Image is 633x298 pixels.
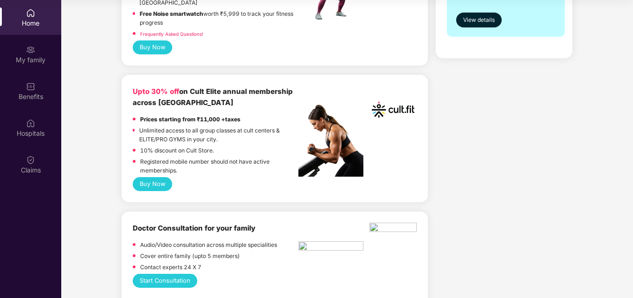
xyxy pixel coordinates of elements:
b: on Cult Elite annual membership across [GEOGRAPHIC_DATA] [133,87,293,107]
p: Cover entire family (upto 5 members) [140,252,240,260]
button: Buy Now [133,40,172,54]
img: svg+xml;base64,PHN2ZyBpZD0iSG9tZSIgeG1sbnM9Imh0dHA6Ly93d3cudzMub3JnLzIwMDAvc3ZnIiB3aWR0aD0iMjAiIG... [26,8,35,18]
p: 10% discount on Cult Store. [140,146,214,155]
span: View details [463,16,495,25]
b: Upto 30% off [133,87,179,96]
img: svg+xml;base64,PHN2ZyBpZD0iQ2xhaW0iIHhtbG5zPSJodHRwOi8vd3d3LnczLm9yZy8yMDAwL3N2ZyIgd2lkdGg9IjIwIi... [26,155,35,165]
p: Unlimited access to all group classes at cult centers & ELITE/PRO GYMS in your city. [139,126,298,144]
button: Buy Now [133,177,172,191]
p: Audio/Video consultation across multiple specialities [140,240,277,249]
img: physica%20-%20Edited.png [369,223,417,235]
img: svg+xml;base64,PHN2ZyB3aWR0aD0iMjAiIGhlaWdodD0iMjAiIHZpZXdCb3g9IjAgMCAyMCAyMCIgZmlsbD0ibm9uZSIgeG... [26,45,35,54]
strong: Prices starting from ₹11,000 +taxes [140,116,240,123]
button: Start Consultation [133,274,197,288]
p: Registered mobile number should not have active memberships. [140,157,298,175]
p: worth ₹5,999 to track your fitness progress [140,9,298,27]
b: Doctor Consultation for your family [133,224,255,232]
img: svg+xml;base64,PHN2ZyBpZD0iQmVuZWZpdHMiIHhtbG5zPSJodHRwOi8vd3d3LnczLm9yZy8yMDAwL3N2ZyIgd2lkdGg9Ij... [26,82,35,91]
img: pngtree-physiotherapy-physiotherapist-rehab-disability-stretching-png-image_6063262.png [298,241,363,253]
button: View details [456,13,502,27]
p: Contact experts 24 X 7 [140,263,201,272]
img: svg+xml;base64,PHN2ZyBpZD0iSG9zcGl0YWxzIiB4bWxucz0iaHR0cDovL3d3dy53My5vcmcvMjAwMC9zdmciIHdpZHRoPS... [26,119,35,128]
img: pc2.png [298,105,363,177]
strong: Free Noise smartwatch [140,10,203,17]
a: Frequently Asked Questions! [140,31,203,37]
img: cult.png [369,86,417,133]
